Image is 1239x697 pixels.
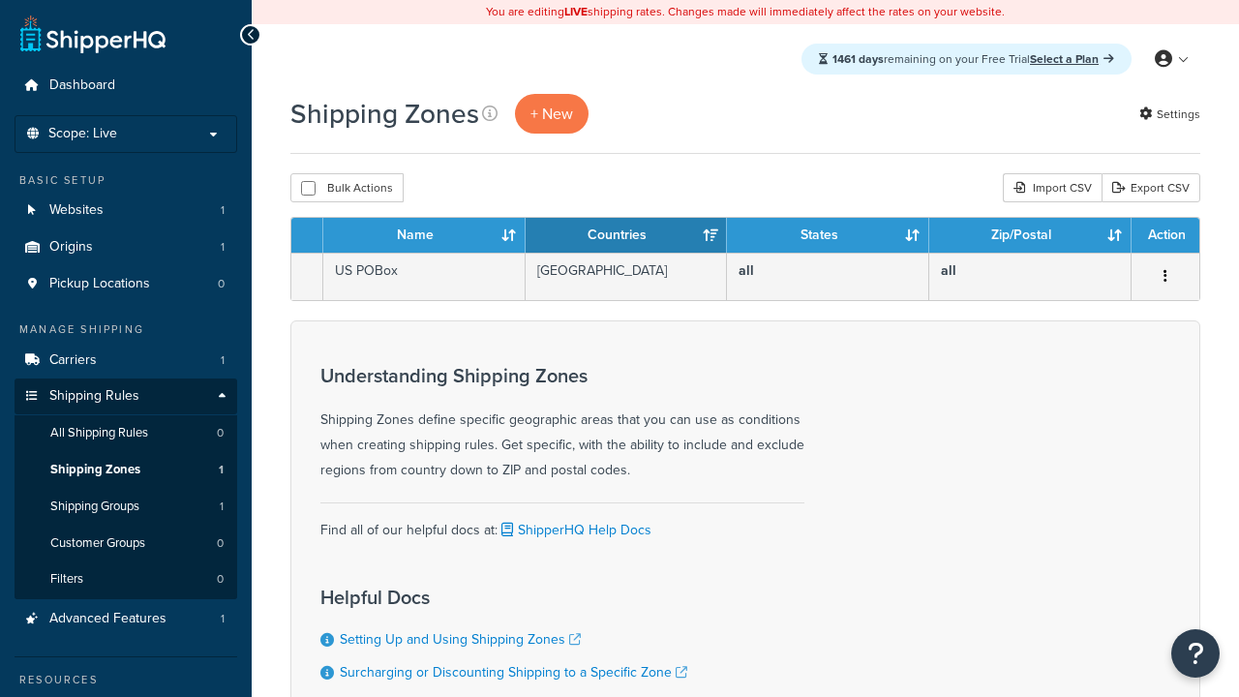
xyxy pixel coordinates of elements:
[49,388,139,405] span: Shipping Rules
[15,672,237,688] div: Resources
[1003,173,1102,202] div: Import CSV
[49,276,150,292] span: Pickup Locations
[526,218,728,253] th: Countries: activate to sort column ascending
[15,601,237,637] li: Advanced Features
[15,452,237,488] a: Shipping Zones 1
[515,94,589,134] a: + New
[219,462,224,478] span: 1
[220,499,224,515] span: 1
[1132,218,1199,253] th: Action
[49,77,115,94] span: Dashboard
[50,571,83,588] span: Filters
[49,611,166,627] span: Advanced Features
[320,587,687,608] h3: Helpful Docs
[15,489,237,525] a: Shipping Groups 1
[217,571,224,588] span: 0
[323,253,526,300] td: US POBox
[290,95,479,133] h1: Shipping Zones
[15,172,237,189] div: Basic Setup
[50,462,140,478] span: Shipping Zones
[727,218,929,253] th: States: activate to sort column ascending
[941,260,956,281] b: all
[340,629,581,650] a: Setting Up and Using Shipping Zones
[49,352,97,369] span: Carriers
[323,218,526,253] th: Name: activate to sort column ascending
[221,352,225,369] span: 1
[340,662,687,682] a: Surcharging or Discounting Shipping to a Specific Zone
[50,425,148,441] span: All Shipping Rules
[15,343,237,379] li: Carriers
[15,229,237,265] li: Origins
[15,379,237,599] li: Shipping Rules
[498,520,651,540] a: ShipperHQ Help Docs
[15,452,237,488] li: Shipping Zones
[15,415,237,451] a: All Shipping Rules 0
[48,126,117,142] span: Scope: Live
[929,218,1132,253] th: Zip/Postal: activate to sort column ascending
[15,601,237,637] a: Advanced Features 1
[15,489,237,525] li: Shipping Groups
[15,68,237,104] a: Dashboard
[50,535,145,552] span: Customer Groups
[15,526,237,561] a: Customer Groups 0
[1030,50,1114,68] a: Select a Plan
[217,425,224,441] span: 0
[217,535,224,552] span: 0
[15,266,237,302] a: Pickup Locations 0
[320,365,804,483] div: Shipping Zones define specific geographic areas that you can use as conditions when creating ship...
[218,276,225,292] span: 0
[832,50,884,68] strong: 1461 days
[221,239,225,256] span: 1
[15,343,237,379] a: Carriers 1
[15,193,237,228] a: Websites 1
[320,365,804,386] h3: Understanding Shipping Zones
[49,202,104,219] span: Websites
[1171,629,1220,678] button: Open Resource Center
[320,502,804,543] div: Find all of our helpful docs at:
[739,260,754,281] b: all
[15,526,237,561] li: Customer Groups
[15,561,237,597] li: Filters
[290,173,404,202] button: Bulk Actions
[15,321,237,338] div: Manage Shipping
[50,499,139,515] span: Shipping Groups
[15,229,237,265] a: Origins 1
[49,239,93,256] span: Origins
[15,561,237,597] a: Filters 0
[221,202,225,219] span: 1
[1102,173,1200,202] a: Export CSV
[15,193,237,228] li: Websites
[564,3,588,20] b: LIVE
[1139,101,1200,128] a: Settings
[15,379,237,414] a: Shipping Rules
[530,103,573,125] span: + New
[221,611,225,627] span: 1
[15,266,237,302] li: Pickup Locations
[20,15,166,53] a: ShipperHQ Home
[526,253,728,300] td: [GEOGRAPHIC_DATA]
[801,44,1132,75] div: remaining on your Free Trial
[15,415,237,451] li: All Shipping Rules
